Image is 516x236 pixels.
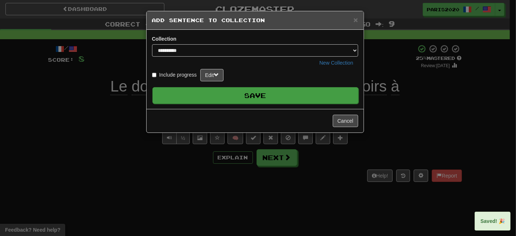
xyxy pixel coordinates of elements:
button: Edit [200,69,224,81]
span: × [353,16,358,24]
button: Cancel [333,115,358,127]
h5: Add Sentence to Collection [152,17,358,24]
button: Save [152,87,359,104]
label: Include progress [152,71,197,78]
button: New Collection [315,57,358,69]
input: Include progress [152,73,157,77]
label: Collection [152,35,177,42]
button: Close [353,16,358,24]
div: Saved! 🎉 [475,212,511,231]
